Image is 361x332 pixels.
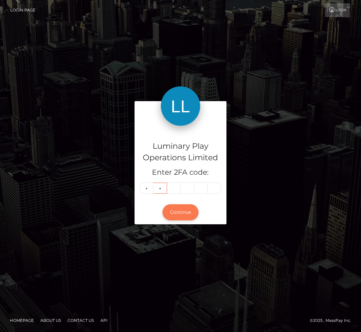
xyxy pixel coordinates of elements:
a: Login Page [10,3,35,17]
a: API [98,315,110,325]
h5: Enter 2FA code: [139,167,222,178]
div: © 2025 , MassPay Inc. [310,317,356,324]
button: Continue [162,204,199,220]
a: Login [325,3,350,17]
img: Luminary Play Operations Limited [161,86,200,126]
a: Contact Us [65,315,96,325]
a: Homepage [7,315,36,325]
h4: Luminary Play Operations Limited [139,141,222,164]
a: About Us [38,315,64,325]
